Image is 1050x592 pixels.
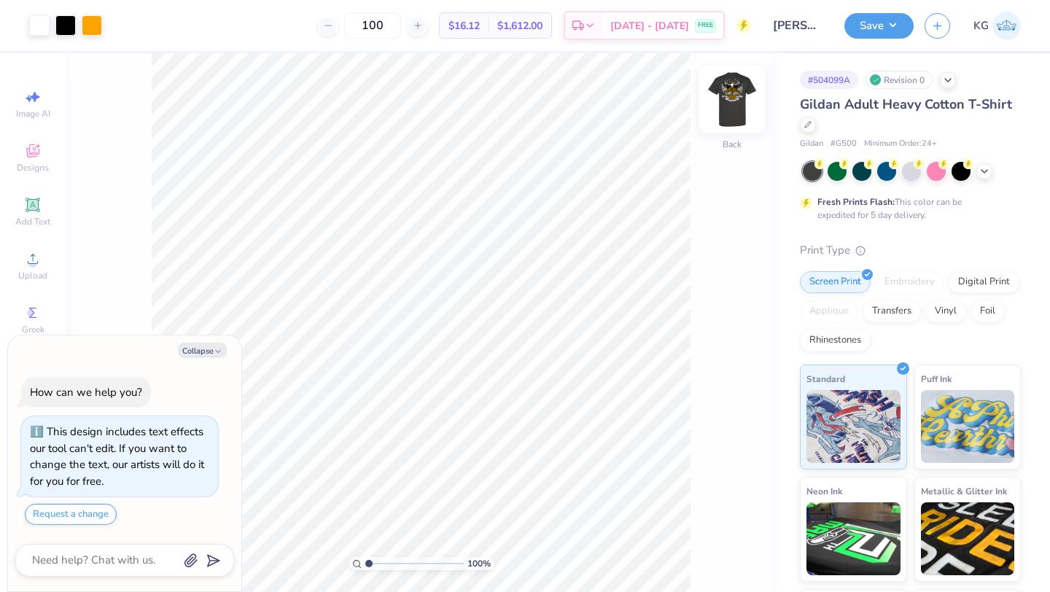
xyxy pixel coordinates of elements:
span: Image AI [16,108,50,120]
span: $16.12 [448,18,480,34]
span: Puff Ink [921,371,952,386]
img: Puff Ink [921,390,1015,463]
span: Upload [18,270,47,281]
div: Foil [971,300,1005,322]
span: Add Text [15,216,50,227]
span: KG [973,17,989,34]
input: – – [344,12,401,39]
img: Karin Gargus [992,12,1021,40]
span: Minimum Order: 24 + [864,138,937,150]
div: Embroidery [875,271,944,293]
div: How can we help you? [30,385,142,400]
div: Digital Print [949,271,1019,293]
button: Request a change [25,504,117,525]
span: Standard [806,371,845,386]
span: Designs [17,162,49,174]
div: Revision 0 [866,71,933,89]
div: Screen Print [800,271,871,293]
div: Print Type [800,242,1021,259]
img: Standard [806,390,901,463]
span: Neon Ink [806,483,842,499]
div: This design includes text effects our tool can't edit. If you want to change the text, our artist... [30,424,204,488]
span: [DATE] - [DATE] [610,18,689,34]
div: Vinyl [925,300,966,322]
span: 100 % [467,557,491,570]
div: Back [723,138,742,151]
div: This color can be expedited for 5 day delivery. [817,195,997,222]
span: Greek [22,324,44,335]
span: $1,612.00 [497,18,542,34]
span: Gildan [800,138,823,150]
span: Gildan Adult Heavy Cotton T-Shirt [800,96,1012,113]
img: Neon Ink [806,502,901,575]
span: # G500 [831,138,857,150]
button: Save [844,13,914,39]
div: Rhinestones [800,330,871,351]
img: Back [703,70,761,128]
img: Metallic & Glitter Ink [921,502,1015,575]
span: Metallic & Glitter Ink [921,483,1007,499]
span: FREE [698,20,713,31]
a: KG [973,12,1021,40]
div: # 504099A [800,71,858,89]
button: Collapse [178,343,227,358]
div: Transfers [863,300,921,322]
strong: Fresh Prints Flash: [817,196,895,208]
div: Applique [800,300,858,322]
input: Untitled Design [762,11,833,40]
